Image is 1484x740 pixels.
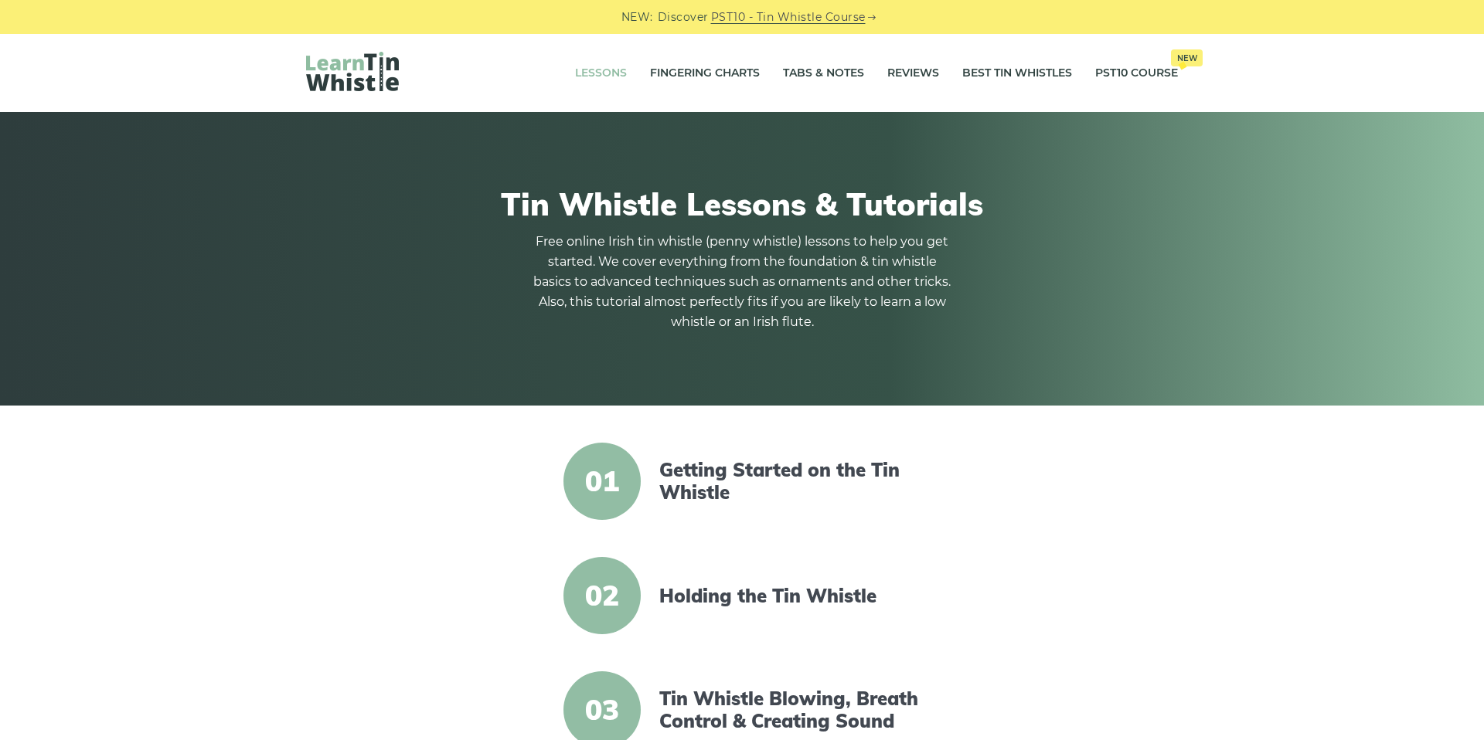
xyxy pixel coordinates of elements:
p: Free online Irish tin whistle (penny whistle) lessons to help you get started. We cover everythin... [533,232,951,332]
span: New [1171,49,1203,66]
span: 02 [563,557,641,634]
a: Lessons [575,54,627,93]
a: Reviews [887,54,939,93]
span: 01 [563,443,641,520]
a: Getting Started on the Tin Whistle [659,459,925,504]
a: Tabs & Notes [783,54,864,93]
a: Fingering Charts [650,54,760,93]
a: Best Tin Whistles [962,54,1072,93]
a: Holding the Tin Whistle [659,585,925,607]
h1: Tin Whistle Lessons & Tutorials [306,185,1178,222]
a: PST10 CourseNew [1095,54,1178,93]
a: Tin Whistle Blowing, Breath Control & Creating Sound [659,687,925,732]
img: LearnTinWhistle.com [306,52,399,91]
